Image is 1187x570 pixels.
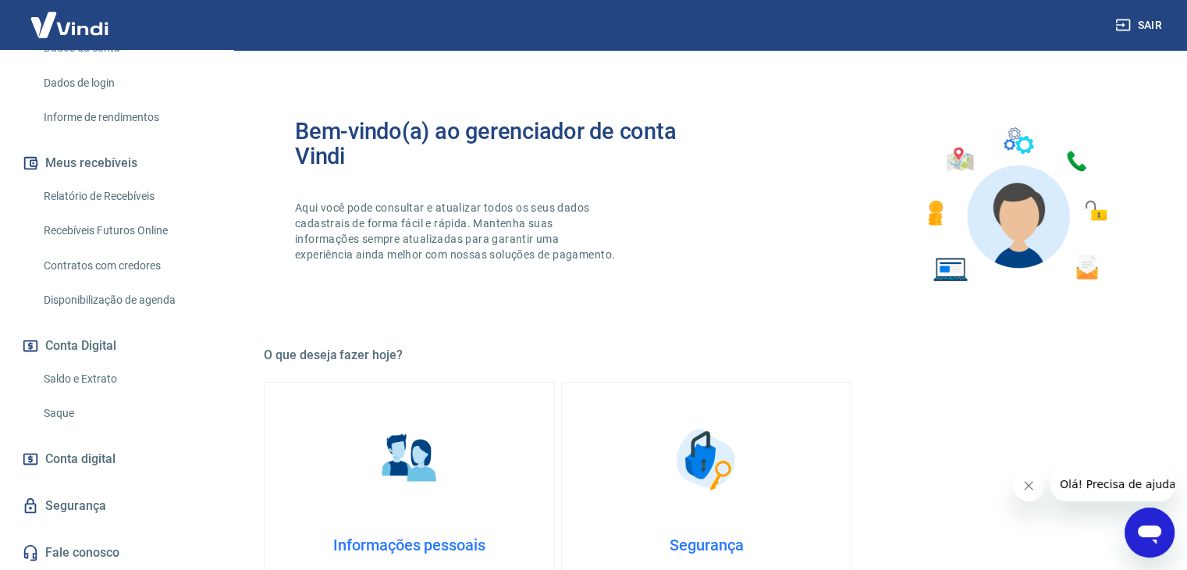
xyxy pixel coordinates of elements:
iframe: Botão para abrir a janela de mensagens [1125,508,1175,558]
iframe: Fechar mensagem [1013,470,1044,501]
a: Disponibilização de agenda [37,284,215,316]
a: Segurança [19,489,215,523]
a: Fale conosco [19,536,215,570]
img: Imagem de um avatar masculino com diversos icones exemplificando as funcionalidades do gerenciado... [914,119,1118,291]
a: Dados de login [37,67,215,99]
iframe: Mensagem da empresa [1050,467,1175,501]
button: Meus recebíveis [19,146,215,180]
img: Informações pessoais [371,420,449,498]
span: Olá! Precisa de ajuda? [9,11,131,23]
a: Saldo e Extrato [37,363,215,395]
h5: O que deseja fazer hoje? [264,347,1150,363]
img: Vindi [19,1,120,48]
span: Conta digital [45,448,116,470]
h4: Segurança [587,536,826,554]
h2: Bem-vindo(a) ao gerenciador de conta Vindi [295,119,707,169]
h4: Informações pessoais [290,536,529,554]
p: Aqui você pode consultar e atualizar todos os seus dados cadastrais de forma fácil e rápida. Mant... [295,200,618,262]
a: Saque [37,397,215,429]
button: Conta Digital [19,329,215,363]
a: Recebíveis Futuros Online [37,215,215,247]
a: Informe de rendimentos [37,102,215,134]
button: Sair [1112,11,1168,40]
a: Conta digital [19,442,215,476]
a: Contratos com credores [37,250,215,282]
a: Relatório de Recebíveis [37,180,215,212]
img: Segurança [668,420,746,498]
